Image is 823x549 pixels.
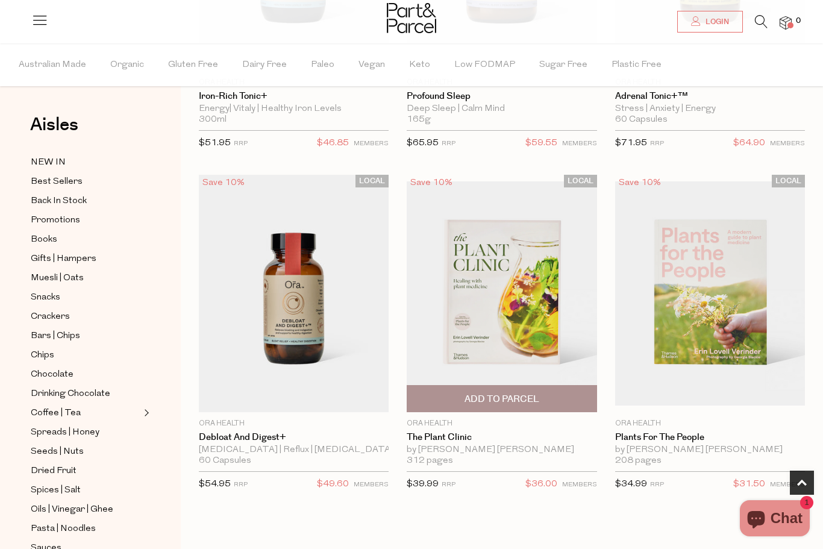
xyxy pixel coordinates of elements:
[407,139,439,148] span: $65.95
[168,44,218,86] span: Gluten Free
[770,140,805,147] small: MEMBERS
[110,44,144,86] span: Organic
[650,482,664,488] small: RRP
[615,175,665,191] div: Save 10%
[539,44,587,86] span: Sugar Free
[355,175,389,187] span: LOCAL
[525,136,557,151] span: $59.55
[615,91,805,102] a: Adrenal Tonic+™
[31,406,81,421] span: Coffee | Tea
[199,445,389,456] div: [MEDICAL_DATA] | Reflux | [MEDICAL_DATA] | [MEDICAL_DATA]
[562,482,597,488] small: MEMBERS
[199,139,231,148] span: $51.95
[31,367,140,382] a: Chocolate
[31,425,99,440] span: Spreads | Honey
[31,251,140,266] a: Gifts | Hampers
[31,310,70,324] span: Crackers
[31,233,57,247] span: Books
[354,140,389,147] small: MEMBERS
[31,445,84,459] span: Seeds | Nuts
[31,213,80,228] span: Promotions
[615,181,805,406] img: Plants for the People
[31,328,140,344] a: Bars | Chips
[311,44,334,86] span: Paleo
[407,115,431,125] span: 165g
[31,406,140,421] a: Coffee | Tea
[31,348,140,363] a: Chips
[31,290,60,305] span: Snacks
[31,194,87,209] span: Back In Stock
[407,456,453,466] span: 312 pages
[733,136,765,151] span: $64.90
[650,140,664,147] small: RRP
[612,44,662,86] span: Plastic Free
[562,140,597,147] small: MEMBERS
[31,193,140,209] a: Back In Stock
[31,213,140,228] a: Promotions
[407,175,456,191] div: Save 10%
[31,463,140,478] a: Dried Fruit
[615,480,647,489] span: $34.99
[31,290,140,305] a: Snacks
[31,155,140,170] a: NEW IN
[615,418,805,429] p: Ora Health
[31,483,81,498] span: Spices | Salt
[454,44,515,86] span: Low FODMAP
[407,181,596,406] img: The Plant Clinic
[31,232,140,247] a: Books
[615,139,647,148] span: $71.95
[442,482,455,488] small: RRP
[199,175,389,412] img: Debloat and Digest+
[31,464,77,478] span: Dried Fruit
[615,432,805,443] a: Plants for the People
[199,418,389,429] p: Ora Health
[772,175,805,187] span: LOCAL
[31,309,140,324] a: Crackers
[31,386,140,401] a: Drinking Chocolate
[31,329,80,344] span: Bars | Chips
[31,271,84,286] span: Muesli | Oats
[442,140,455,147] small: RRP
[31,521,140,536] a: Pasta | Noodles
[31,425,140,440] a: Spreads | Honey
[31,271,140,286] a: Muesli | Oats
[141,406,149,420] button: Expand/Collapse Coffee | Tea
[199,480,231,489] span: $54.95
[770,482,805,488] small: MEMBERS
[31,252,96,266] span: Gifts | Hampers
[242,44,287,86] span: Dairy Free
[31,174,140,189] a: Best Sellers
[31,387,110,401] span: Drinking Chocolate
[525,477,557,492] span: $36.00
[780,16,792,29] a: 0
[465,393,539,406] span: Add To Parcel
[30,116,78,146] a: Aisles
[30,111,78,138] span: Aisles
[407,445,596,456] div: by [PERSON_NAME] [PERSON_NAME]
[387,3,436,33] img: Part&Parcel
[31,503,113,517] span: Oils | Vinegar | Ghee
[407,385,596,412] button: Add To Parcel
[199,175,248,191] div: Save 10%
[31,444,140,459] a: Seeds | Nuts
[733,477,765,492] span: $31.50
[615,115,668,125] span: 60 Capsules
[407,418,596,429] p: Ora Health
[615,445,805,456] div: by [PERSON_NAME] [PERSON_NAME]
[564,175,597,187] span: LOCAL
[407,432,596,443] a: The Plant Clinic
[234,140,248,147] small: RRP
[703,17,729,27] span: Login
[31,155,66,170] span: NEW IN
[199,115,227,125] span: 300ml
[317,136,349,151] span: $46.85
[199,104,389,115] div: Energy| Vitaly | Healthy Iron Levels
[317,477,349,492] span: $49.60
[19,44,86,86] span: Australian Made
[793,16,804,27] span: 0
[615,104,805,115] div: Stress | Anxiety | Energy
[199,456,251,466] span: 60 Capsules
[31,483,140,498] a: Spices | Salt
[199,432,389,443] a: Debloat and Digest+
[199,91,389,102] a: Iron-Rich Tonic+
